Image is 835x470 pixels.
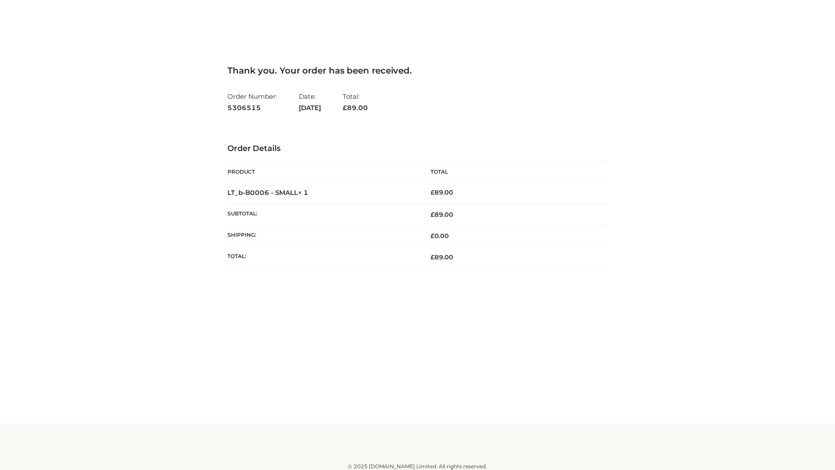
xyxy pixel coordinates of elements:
[227,89,277,115] li: Order Number:
[227,65,608,76] h3: Thank you. Your order has been received.
[431,188,453,196] bdi: 89.00
[431,211,453,218] span: 89.00
[417,162,608,182] th: Total
[298,188,308,197] strong: × 1
[343,104,347,112] span: £
[299,89,321,115] li: Date:
[227,225,417,247] th: Shipping:
[431,253,453,261] span: 89.00
[227,247,417,268] th: Total:
[431,211,434,218] span: £
[227,204,417,225] th: Subtotal:
[343,104,368,112] span: 89.00
[431,253,434,261] span: £
[227,188,308,197] strong: LT_b-B0006 - SMALL
[227,162,417,182] th: Product
[431,232,449,240] bdi: 0.00
[227,102,277,114] strong: 5306515
[227,144,608,154] h3: Order Details
[299,102,321,114] strong: [DATE]
[431,188,434,196] span: £
[431,232,434,240] span: £
[343,89,368,115] li: Total:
